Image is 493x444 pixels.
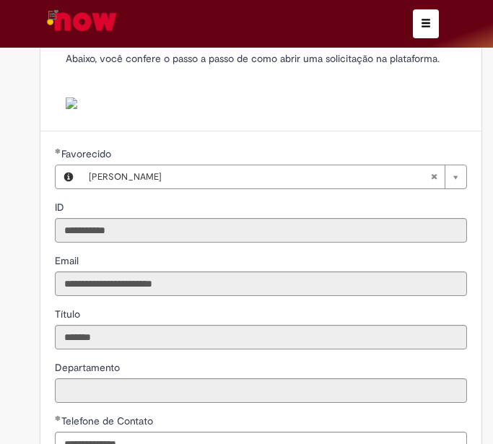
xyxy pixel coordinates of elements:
span: Somente leitura - Título [55,308,83,321]
a: [PERSON_NAME]Limpar campo Favorecido [82,165,466,188]
span: Necessários - Favorecido [61,147,114,160]
input: Departamento [55,378,467,403]
label: Somente leitura - Título [55,307,83,321]
input: ID [55,218,467,243]
button: Favorecido, Visualizar este registro Jéssica Silva [56,165,82,188]
label: Somente leitura - Departamento [55,360,123,375]
span: Obrigatório Preenchido [55,415,61,421]
span: Somente leitura - ID [55,201,67,214]
span: Obrigatório Preenchido [55,148,61,154]
span: [PERSON_NAME] [89,165,430,188]
img: ServiceNow [45,7,119,36]
img: sys_attachment.do [66,97,77,109]
input: Email [55,271,467,296]
abbr: Limpar campo Favorecido [423,165,445,188]
label: Somente leitura - ID [55,200,67,214]
input: Título [55,325,467,349]
button: Alternar navegação [413,9,439,38]
span: Telefone de Contato [61,414,156,427]
span: Somente leitura - Departamento [55,361,123,374]
span: Somente leitura - Email [55,254,82,267]
label: Somente leitura - Email [55,253,82,268]
p: Abaixo, você confere o passo a passo de como abrir uma solicitação na plataforma. [66,51,456,109]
